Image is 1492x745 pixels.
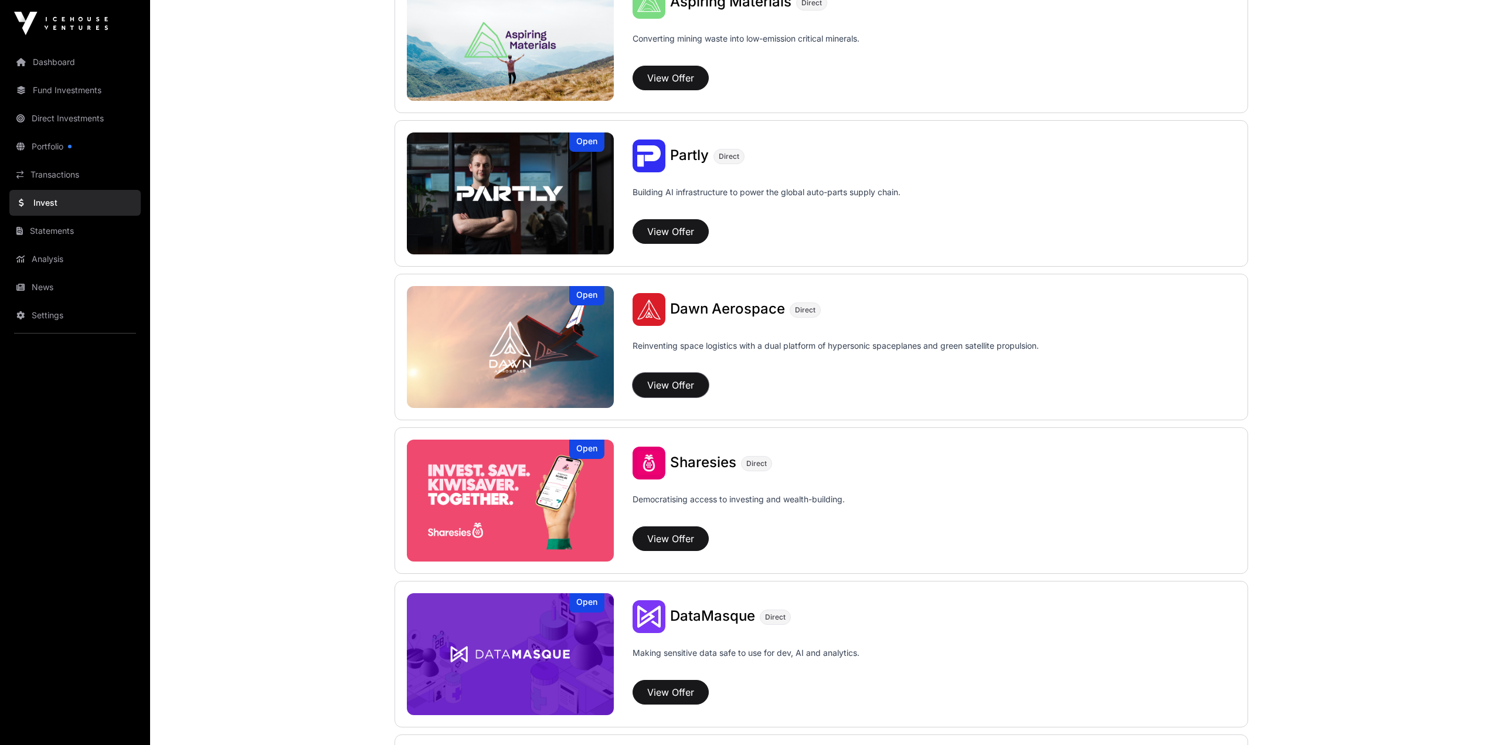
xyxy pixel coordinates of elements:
a: Partly [670,148,709,164]
span: Direct [765,613,786,622]
a: News [9,274,141,300]
p: Democratising access to investing and wealth-building. [633,494,845,522]
span: Direct [795,305,815,315]
div: Open [569,593,604,613]
a: Dawn Aerospace [670,302,785,317]
a: Dawn AerospaceOpen [407,286,614,408]
a: Sharesies [670,455,736,471]
a: Invest [9,190,141,216]
img: Sharesies [633,447,665,479]
button: View Offer [633,219,709,244]
a: DataMasque [670,609,755,624]
a: DataMasqueOpen [407,593,614,715]
div: Open [569,286,604,305]
p: Building AI infrastructure to power the global auto-parts supply chain. [633,186,900,215]
a: SharesiesOpen [407,440,614,562]
a: Statements [9,218,141,244]
img: Icehouse Ventures Logo [14,12,108,35]
iframe: Chat Widget [1433,689,1492,745]
a: Direct Investments [9,106,141,131]
button: View Offer [633,373,709,397]
p: Making sensitive data safe to use for dev, AI and analytics. [633,647,859,675]
span: Direct [719,152,739,161]
button: View Offer [633,66,709,90]
img: DataMasque [407,593,614,715]
span: Partly [670,147,709,164]
span: Sharesies [670,454,736,471]
a: Fund Investments [9,77,141,103]
a: Analysis [9,246,141,272]
div: Open [569,132,604,152]
span: Direct [746,459,767,468]
span: Dawn Aerospace [670,300,785,317]
a: Transactions [9,162,141,188]
p: Converting mining waste into low-emission critical minerals. [633,33,859,61]
img: Dawn Aerospace [407,286,614,408]
span: DataMasque [670,607,755,624]
a: Portfolio [9,134,141,159]
a: PartlyOpen [407,132,614,254]
img: Sharesies [407,440,614,562]
img: Dawn Aerospace [633,293,665,326]
p: Reinventing space logistics with a dual platform of hypersonic spaceplanes and green satellite pr... [633,340,1039,368]
button: View Offer [633,526,709,551]
img: Partly [407,132,614,254]
a: Dashboard [9,49,141,75]
div: Open [569,440,604,459]
a: Settings [9,302,141,328]
button: View Offer [633,680,709,705]
img: DataMasque [633,600,665,633]
img: Partly [633,140,665,172]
